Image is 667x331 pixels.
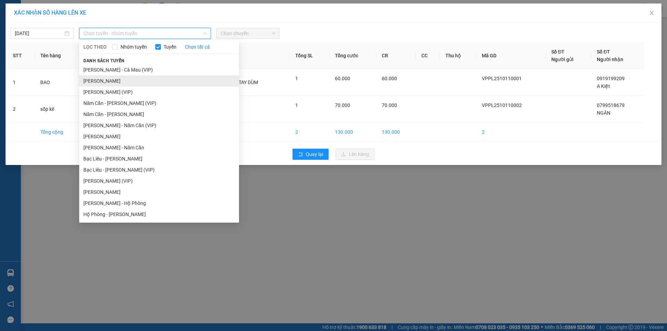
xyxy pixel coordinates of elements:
span: Số ĐT [551,49,565,55]
li: Hotline: 02839552959 [65,26,290,34]
li: Năm Căn - [PERSON_NAME] [79,109,239,120]
span: 70.000 [335,102,350,108]
th: Mã GD [476,42,546,69]
li: [PERSON_NAME] - Hộ Phòng [79,198,239,209]
span: down [203,31,207,35]
li: [PERSON_NAME] [79,187,239,198]
span: 1 [295,102,298,108]
span: 60.000 [382,76,397,81]
td: 1 [7,69,35,96]
th: CR [376,42,416,69]
li: Bạc Liêu - [PERSON_NAME] (VIP) [79,164,239,175]
span: VPPL2510110002 [482,102,522,108]
span: Người nhận [597,57,623,62]
th: Tổng cước [329,42,376,69]
input: 11/10/2025 [15,30,63,37]
span: Số ĐT [597,49,610,55]
li: [PERSON_NAME] - Năm Căn [79,142,239,153]
li: Hộ Phòng - [PERSON_NAME] [79,209,239,220]
li: [PERSON_NAME] (VIP) [79,175,239,187]
td: Tổng cộng [35,123,81,142]
span: 1 [295,76,298,81]
a: Chọn tất cả [185,43,210,51]
td: 130.000 [376,123,416,142]
li: [PERSON_NAME] - Cà Mau (VIP) [79,64,239,75]
span: 70.000 [382,102,397,108]
span: 0799518679 [597,102,625,108]
span: rollback [298,152,303,157]
td: BAO [35,69,81,96]
li: [PERSON_NAME] [79,131,239,142]
span: 60.000 [335,76,350,81]
li: [PERSON_NAME] - Năm Căn (VIP) [79,120,239,131]
th: STT [7,42,35,69]
button: rollbackQuay lại [293,149,329,160]
span: NGÂN [597,110,610,116]
td: 2 [290,123,329,142]
span: Tuyến [161,43,179,51]
span: close [649,10,654,16]
span: Danh sách tuyến [79,58,129,64]
button: Close [642,3,661,23]
span: VPPL2510110001 [482,76,522,81]
th: Ghi chú [192,42,290,69]
td: sốp kê [35,96,81,123]
img: logo.jpg [9,9,43,43]
td: 2 [7,96,35,123]
th: CC [416,42,439,69]
span: A Kiệt [597,83,610,89]
li: Bạc Liêu - [PERSON_NAME] [79,153,239,164]
td: 2 [476,123,546,142]
span: 0919199209 [597,76,625,81]
span: Người gửi [551,57,574,62]
th: Tổng SL [290,42,329,69]
span: Chọn chuyến [221,28,275,39]
li: [PERSON_NAME] (VIP) [79,86,239,98]
th: Thu hộ [440,42,476,69]
span: Chọn tuyến - nhóm tuyến [83,28,207,39]
b: GỬI : VP Phước Long [9,50,100,62]
td: 130.000 [329,123,376,142]
span: XÁC NHẬN SỐ HÀNG LÊN XE [14,9,86,16]
span: Nhóm tuyến [118,43,150,51]
button: uploadLên hàng [336,149,374,160]
li: [PERSON_NAME] [79,75,239,86]
li: Năm Căn - [PERSON_NAME] (VIP) [79,98,239,109]
li: 26 Phó Cơ Điều, Phường 12 [65,17,290,26]
th: Tên hàng [35,42,81,69]
span: Quay lại [306,150,323,158]
span: LỌC THEO [83,43,107,51]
